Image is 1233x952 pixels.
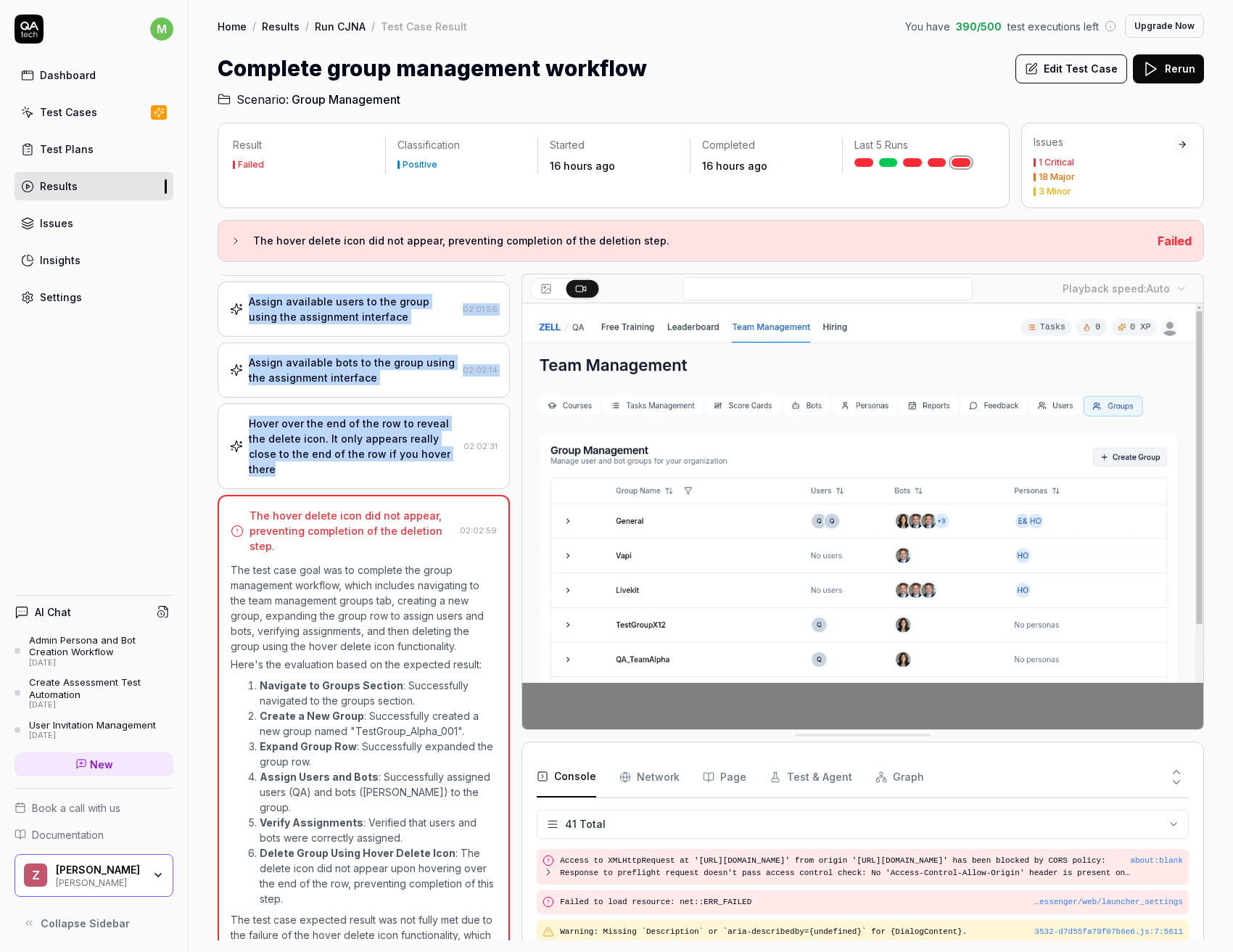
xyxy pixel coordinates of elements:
div: [DATE] [29,700,173,710]
div: Failed [238,160,264,169]
pre: Failed to load resource: net::ERR_FAILED [560,896,1183,908]
div: [PERSON_NAME] [56,876,143,887]
button: Console [537,757,596,797]
h4: AI Chat [35,604,71,620]
p: Classification [397,138,526,152]
span: test executions left [1007,19,1099,34]
button: Z[PERSON_NAME][PERSON_NAME] [15,854,173,898]
a: Scenario:Group Management [218,91,400,108]
h1: Complete group management workflow [218,52,647,85]
div: 18 Major [1039,173,1075,181]
p: Here's the evaluation based on the expected result: [231,657,497,672]
a: Results [15,172,173,200]
div: User Invitation Management [29,719,156,731]
a: Create Assessment Test Automation[DATE] [15,676,173,710]
div: Insights [40,253,81,268]
div: Dashboard [40,67,96,83]
div: Issues [40,216,73,231]
strong: Navigate to Groups Section [260,679,403,692]
strong: Expand Group Row [260,740,357,752]
li: : Successfully expanded the group row. [260,739,497,769]
span: Group Management [292,91,400,108]
div: Positive [403,160,437,169]
a: Book a call with us [15,800,173,816]
time: 16 hours ago [702,160,767,172]
li: : Verified that users and bots were correctly assigned. [260,815,497,845]
strong: Assign Users and Bots [260,771,379,783]
pre: Warning: Missing `Description` or `aria-describedby={undefined}` for {DialogContent}. [560,926,1183,938]
div: Assign available users to the group using the assignment interface [249,294,457,324]
li: : Successfully assigned users (QA) and bots ([PERSON_NAME]) to the group. [260,769,497,815]
time: 02:01:56 [463,304,498,314]
div: Settings [40,290,82,305]
div: 3532-d7d55fa79f07b6e6.js : 7 : 5611 [1034,926,1183,938]
time: 16 hours ago [550,160,615,172]
div: Zell [56,863,143,877]
div: Test Case Result [381,19,467,33]
button: …essenger/web/launcher_settings [1034,896,1183,908]
time: 02:02:31 [463,441,498,451]
button: Graph [875,757,924,797]
button: Page [703,757,746,797]
pre: Access to XMLHttpRequest at '[URL][DOMAIN_NAME]' from origin '[URL][DOMAIN_NAME]' has been blocke... [560,855,1130,879]
strong: Create a New Group [260,710,364,722]
p: Completed [702,138,830,152]
h3: The hover delete icon did not appear, preventing completion of the deletion step. [253,232,1146,250]
span: 390 / 500 [956,19,1002,34]
div: 3 Minor [1039,187,1071,196]
div: / [252,19,256,33]
span: Failed [1158,234,1192,248]
a: Results [262,19,300,33]
div: Issues [1034,135,1173,149]
a: Documentation [15,827,173,842]
div: Assign available bots to the group using the assignment interface [249,355,457,385]
div: [DATE] [29,658,173,668]
button: Rerun [1133,54,1204,83]
a: Test Plans [15,135,173,163]
a: Home [218,19,247,33]
a: Test Cases [15,98,173,126]
span: New [90,757,113,772]
p: Started [550,138,678,152]
span: Documentation [32,827,104,842]
button: Edit Test Case [1015,54,1127,83]
li: : Successfully navigated to the groups section. [260,678,497,708]
a: New [15,752,173,776]
div: Create Assessment Test Automation [29,676,173,700]
p: Result [233,138,374,152]
div: Playback speed: [1063,281,1170,296]
strong: Verify Assignments [260,816,363,829]
div: Admin Persona and Bot Creation Workflow [29,634,173,658]
div: The hover delete icon did not appear, preventing completion of the deletion step. [250,508,454,554]
div: Test Plans [40,141,94,157]
span: Collapse Sidebar [41,916,130,931]
strong: Delete Group Using Hover Delete Icon [260,847,455,859]
p: The test case goal was to complete the group management workflow, which includes navigating to th... [231,562,497,654]
button: m [150,15,173,44]
button: Upgrade Now [1125,15,1204,38]
button: Network [619,757,680,797]
button: 3532-d7d55fa79f07b6e6.js:7:5611 [1034,926,1183,938]
span: Book a call with us [32,800,120,816]
span: m [150,17,173,41]
a: Dashboard [15,61,173,89]
a: Insights [15,246,173,274]
div: Results [40,178,78,194]
p: Last 5 Runs [854,138,983,152]
button: The hover delete icon did not appear, preventing completion of the deletion step. [230,232,1146,250]
a: Run CJNA [315,19,366,33]
button: about:blank [1130,855,1183,867]
li: : The delete icon did not appear upon hovering over the end of the row, preventing completion of ... [260,845,497,906]
div: Hover over the end of the row to reveal the delete icon. It only appears really close to the end ... [249,416,458,477]
span: You have [905,19,950,34]
div: 1 Critical [1039,158,1074,167]
time: 02:02:14 [463,365,498,375]
a: Admin Persona and Bot Creation Workflow[DATE] [15,634,173,668]
a: User Invitation Management[DATE] [15,719,173,741]
button: Collapse Sidebar [15,908,173,937]
li: : Successfully created a new group named "TestGroup_Alpha_001". [260,708,497,739]
div: Test Cases [40,104,97,120]
div: / [371,19,375,33]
